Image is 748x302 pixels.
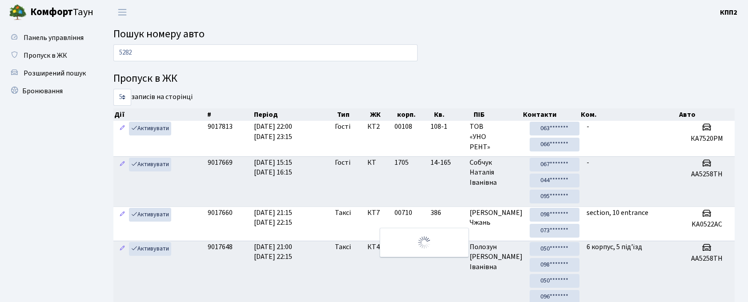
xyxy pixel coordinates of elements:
label: записів на сторінці [113,89,193,106]
span: 9017813 [208,122,233,131]
th: ПІБ [473,108,522,121]
span: - [587,158,589,167]
span: 6 корпус, 5 під'їзд [587,242,642,252]
a: Редагувати [117,158,128,171]
span: Таун [30,5,93,20]
a: Редагувати [117,208,128,222]
input: Пошук [113,44,418,61]
span: Пропуск в ЖК [24,51,67,60]
span: Розширений пошук [24,68,86,78]
span: КТ4 [367,242,387,252]
th: Кв. [433,108,473,121]
span: 00108 [394,122,412,131]
th: Контакти [522,108,580,121]
span: Пошук номеру авто [113,26,205,42]
a: Бронювання [4,82,93,100]
span: Бронювання [22,86,63,96]
span: section, 10 entrance [587,208,648,218]
b: КПП2 [720,8,737,17]
button: Переключити навігацію [111,5,133,20]
th: Ком. [580,108,678,121]
span: Собчук Наталія Іванівна [470,158,523,188]
th: Період [253,108,336,121]
th: Дії [113,108,206,121]
span: 9017648 [208,242,233,252]
span: 9017660 [208,208,233,218]
a: Активувати [129,158,171,171]
select: записів на сторінці [113,89,131,106]
span: Гості [335,158,350,168]
a: Активувати [129,122,171,135]
h5: KA0522AC [682,220,731,229]
a: Розширений пошук [4,64,93,82]
a: Активувати [129,242,171,256]
span: КТ [367,158,387,168]
span: ТОВ «УНО РЕНТ» [470,122,523,152]
a: Редагувати [117,122,128,135]
span: [PERSON_NAME] Чжань [470,208,523,228]
span: Таксі [335,208,351,218]
th: Тип [336,108,369,121]
span: 108-1 [430,122,462,132]
img: Обробка... [417,235,431,250]
span: 14-165 [430,158,462,168]
a: Активувати [129,208,171,222]
img: logo.png [9,4,27,21]
b: Комфорт [30,5,73,19]
span: Таксі [335,242,351,252]
h5: АА5258ТН [682,254,731,263]
span: [DATE] 15:15 [DATE] 16:15 [254,158,292,178]
span: 1705 [394,158,409,167]
span: Гості [335,122,350,132]
th: Авто [678,108,735,121]
span: - [587,122,589,131]
span: [DATE] 22:00 [DATE] 23:15 [254,122,292,142]
a: КПП2 [720,7,737,18]
h5: КА7520РМ [682,135,731,143]
span: КТ2 [367,122,387,132]
span: 386 [430,208,462,218]
span: Панель управління [24,33,84,43]
th: # [206,108,253,121]
span: Полозун [PERSON_NAME] Іванівна [470,242,523,273]
span: 9017669 [208,158,233,167]
h4: Пропуск в ЖК [113,72,735,85]
span: КТ7 [367,208,387,218]
a: Пропуск в ЖК [4,47,93,64]
span: [DATE] 21:00 [DATE] 22:15 [254,242,292,262]
h5: АА5258ТН [682,170,731,179]
th: ЖК [369,108,397,121]
span: 00710 [394,208,412,218]
a: Панель управління [4,29,93,47]
a: Редагувати [117,242,128,256]
th: корп. [396,108,433,121]
span: [DATE] 21:15 [DATE] 22:15 [254,208,292,228]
